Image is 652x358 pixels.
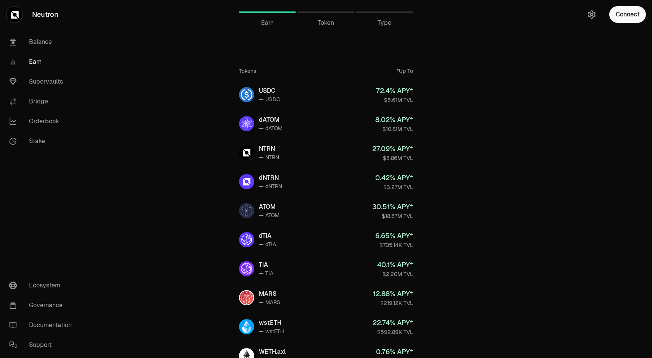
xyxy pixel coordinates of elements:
[376,96,413,104] div: $5.61M TVL
[259,211,279,219] div: — ATOM
[3,131,82,151] a: Stake
[239,232,254,247] img: dTIA
[377,270,413,278] div: $2.20M TVL
[233,226,419,253] a: dTIAdTIA— dTIA6.65% APY*$705.14K TVL
[3,32,82,52] a: Balance
[373,318,413,328] div: 22.74 % APY*
[233,139,419,166] a: NTRNNTRN— NTRN27.09% APY*$6.86M TVL
[259,240,276,248] div: — dTIA
[259,347,289,356] div: WETH.axl
[259,182,282,190] div: — dNTRN
[259,115,282,124] div: dATOM
[259,260,273,269] div: TIA
[372,202,413,212] div: 30.51 % APY*
[233,168,419,195] a: dNTRNdNTRN— dNTRN0.42% APY*$3.27M TVL
[259,153,279,161] div: — NTRN
[259,86,280,95] div: USDC
[233,313,419,340] a: wstETHwstETH— wstETH22.74% APY*$592.89K TVL
[259,318,284,327] div: wstETH
[373,328,413,336] div: $592.89K TVL
[259,144,279,153] div: NTRN
[261,18,274,27] span: Earn
[233,110,419,137] a: dATOMdATOM— dATOM8.02% APY*$10.81M TVL
[397,67,413,75] div: *Up To
[375,114,413,125] div: 8.02 % APY*
[375,231,413,241] div: 6.65 % APY*
[259,289,280,298] div: MARS
[375,241,413,249] div: $705.14K TVL
[3,295,82,315] a: Governance
[259,269,273,277] div: — TIA
[233,255,419,282] a: TIATIA— TIA40.1% APY*$2.20M TVL
[609,6,646,23] button: Connect
[378,18,391,27] span: Type
[3,92,82,111] a: Bridge
[259,327,284,335] div: — wstETH
[376,347,413,357] div: 0.76 % APY*
[372,154,413,162] div: $6.86M TVL
[239,87,254,102] img: USDC
[239,145,254,160] img: NTRN
[233,197,419,224] a: ATOMATOM— ATOM30.51% APY*$18.67M TVL
[239,261,254,276] img: TIA
[259,95,280,103] div: — USDC
[259,124,282,132] div: — dATOM
[372,212,413,220] div: $18.67M TVL
[239,3,296,21] a: Earn
[239,319,254,334] img: wstETH
[375,173,413,183] div: 0.42 % APY*
[375,125,413,133] div: $10.81M TVL
[375,183,413,191] div: $3.27M TVL
[239,67,256,75] div: Tokens
[259,202,279,211] div: ATOM
[259,231,276,240] div: dTIA
[3,52,82,72] a: Earn
[377,260,413,270] div: 40.1 % APY*
[259,298,280,306] div: — MARS
[233,81,419,108] a: USDCUSDC— USDC72.4% APY*$5.61M TVL
[239,203,254,218] img: ATOM
[3,276,82,295] a: Ecosystem
[3,315,82,335] a: Documentation
[3,111,82,131] a: Orderbook
[373,289,413,299] div: 12.88 % APY*
[259,173,282,182] div: dNTRN
[239,174,254,189] img: dNTRN
[376,85,413,96] div: 72.4 % APY*
[233,284,419,311] a: MARSMARS— MARS12.88% APY*$219.12K TVL
[3,335,82,355] a: Support
[239,116,254,131] img: dATOM
[239,290,254,305] img: MARS
[372,144,413,154] div: 27.09 % APY*
[373,299,413,307] div: $219.12K TVL
[318,18,334,27] span: Token
[3,72,82,92] a: Supervaults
